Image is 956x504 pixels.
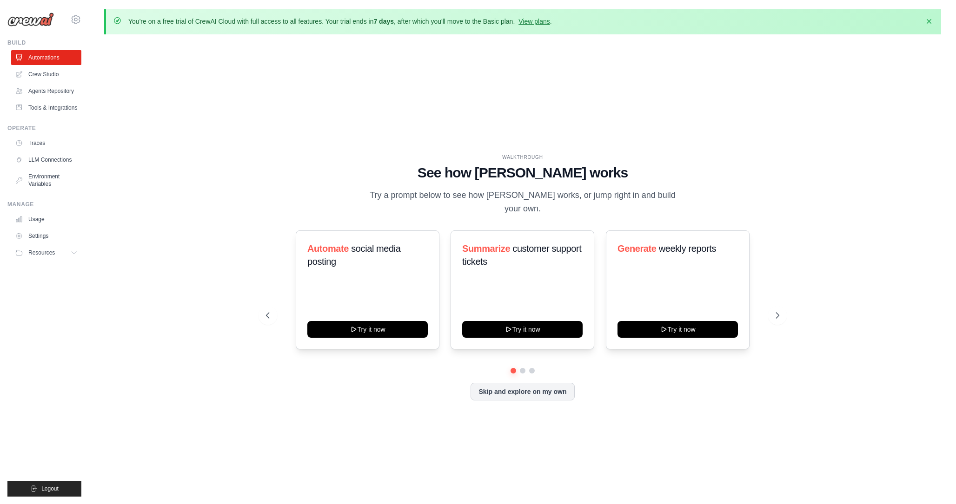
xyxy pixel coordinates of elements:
img: Logo [7,13,54,26]
a: Crew Studio [11,67,81,82]
div: Operate [7,124,81,132]
a: Tools & Integrations [11,100,81,115]
p: Try a prompt below to see how [PERSON_NAME] works, or jump right in and build your own. [366,189,679,216]
button: Try it now [617,321,738,338]
a: Environment Variables [11,169,81,191]
a: LLM Connections [11,152,81,167]
span: weekly reports [658,243,716,254]
span: Automate [307,243,349,254]
a: Agents Repository [11,84,81,98]
span: Resources [28,249,55,256]
h1: See how [PERSON_NAME] works [266,164,779,181]
button: Skip and explore on my own [471,383,574,400]
span: customer support tickets [462,243,581,267]
p: You're on a free trial of CrewAI Cloud with full access to all features. Your trial ends in , aft... [128,17,552,26]
span: Summarize [462,243,510,254]
a: View plans [518,18,550,25]
div: Build [7,39,81,46]
span: Generate [617,243,657,254]
a: Usage [11,212,81,227]
button: Try it now [307,321,428,338]
a: Settings [11,229,81,243]
button: Resources [11,245,81,260]
a: Traces [11,136,81,151]
div: WALKTHROUGH [266,154,779,161]
button: Logout [7,481,81,497]
span: Logout [41,485,59,492]
a: Automations [11,50,81,65]
button: Try it now [462,321,583,338]
strong: 7 days [373,18,394,25]
span: social media posting [307,243,401,267]
div: Manage [7,201,81,208]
